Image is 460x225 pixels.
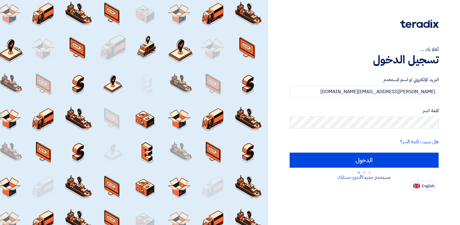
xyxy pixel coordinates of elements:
[400,138,439,145] a: هل نسيت كلمة السر؟
[337,174,361,181] a: أنشئ حسابك
[290,107,439,114] label: كلمة السر
[290,153,439,168] input: الدخول
[290,76,439,83] label: البريد الإلكتروني او اسم المستخدم
[290,174,439,181] div: مستخدم جديد؟
[290,46,439,53] div: أهلا بك ...
[410,181,436,191] button: English
[422,184,434,188] span: English
[400,20,439,28] img: Teradix logo
[290,86,439,98] input: أدخل بريد العمل الإلكتروني او اسم المستخدم الخاص بك ...
[413,184,420,188] img: en-US.png
[290,53,439,66] h1: تسجيل الدخول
